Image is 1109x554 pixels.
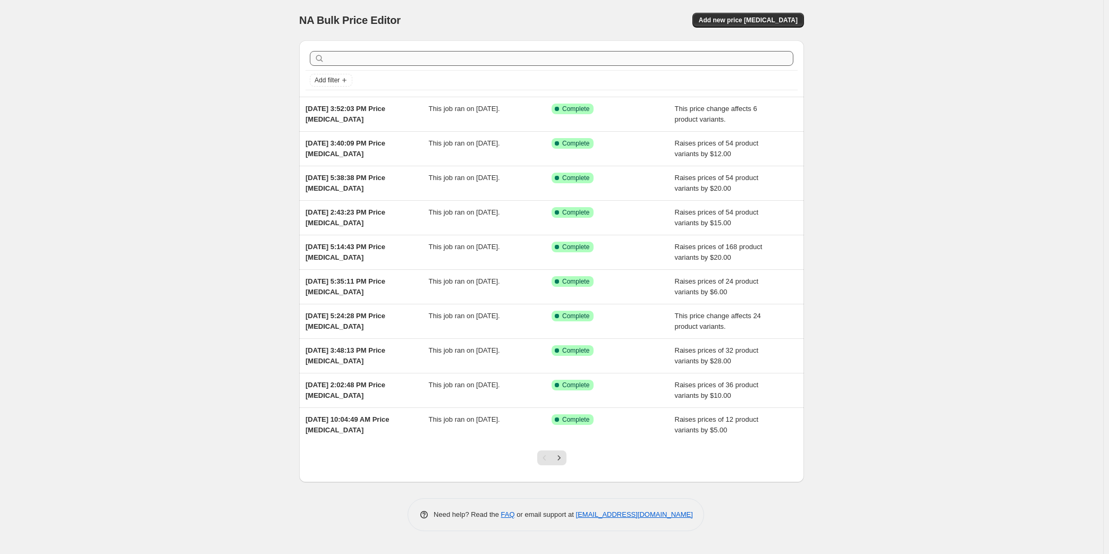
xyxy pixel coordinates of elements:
[429,139,500,147] span: This job ran on [DATE].
[299,14,401,26] span: NA Bulk Price Editor
[429,208,500,216] span: This job ran on [DATE].
[429,312,500,320] span: This job ran on [DATE].
[429,174,500,182] span: This job ran on [DATE].
[429,346,500,354] span: This job ran on [DATE].
[306,105,385,123] span: [DATE] 3:52:03 PM Price [MEDICAL_DATA]
[675,243,763,261] span: Raises prices of 168 product variants by $20.00
[562,277,589,286] span: Complete
[429,277,500,285] span: This job ran on [DATE].
[675,174,759,192] span: Raises prices of 54 product variants by $20.00
[675,381,759,399] span: Raises prices of 36 product variants by $10.00
[675,415,759,434] span: Raises prices of 12 product variants by $5.00
[562,105,589,113] span: Complete
[537,450,566,465] nav: Pagination
[562,312,589,320] span: Complete
[306,312,385,330] span: [DATE] 5:24:28 PM Price [MEDICAL_DATA]
[429,243,500,251] span: This job ran on [DATE].
[306,381,385,399] span: [DATE] 2:02:48 PM Price [MEDICAL_DATA]
[692,13,804,28] button: Add new price [MEDICAL_DATA]
[306,346,385,365] span: [DATE] 3:48:13 PM Price [MEDICAL_DATA]
[675,208,759,227] span: Raises prices of 54 product variants by $15.00
[310,74,352,87] button: Add filter
[562,243,589,251] span: Complete
[306,174,385,192] span: [DATE] 5:38:38 PM Price [MEDICAL_DATA]
[562,346,589,355] span: Complete
[552,450,566,465] button: Next
[306,415,390,434] span: [DATE] 10:04:49 AM Price [MEDICAL_DATA]
[306,208,385,227] span: [DATE] 2:43:23 PM Price [MEDICAL_DATA]
[306,277,385,296] span: [DATE] 5:35:11 PM Price [MEDICAL_DATA]
[675,277,759,296] span: Raises prices of 24 product variants by $6.00
[675,346,759,365] span: Raises prices of 32 product variants by $28.00
[429,105,500,113] span: This job ran on [DATE].
[515,510,576,518] span: or email support at
[675,139,759,158] span: Raises prices of 54 product variants by $12.00
[306,139,385,158] span: [DATE] 3:40:09 PM Price [MEDICAL_DATA]
[699,16,798,24] span: Add new price [MEDICAL_DATA]
[576,510,693,518] a: [EMAIL_ADDRESS][DOMAIN_NAME]
[562,174,589,182] span: Complete
[501,510,515,518] a: FAQ
[562,381,589,389] span: Complete
[675,105,757,123] span: This price change affects 6 product variants.
[315,76,340,84] span: Add filter
[429,381,500,389] span: This job ran on [DATE].
[562,415,589,424] span: Complete
[306,243,385,261] span: [DATE] 5:14:43 PM Price [MEDICAL_DATA]
[434,510,501,518] span: Need help? Read the
[429,415,500,423] span: This job ran on [DATE].
[562,139,589,148] span: Complete
[562,208,589,217] span: Complete
[675,312,761,330] span: This price change affects 24 product variants.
